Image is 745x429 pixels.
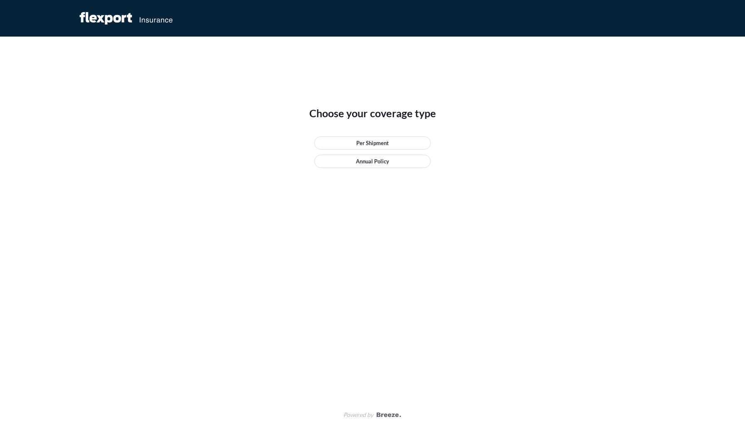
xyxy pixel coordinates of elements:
a: Per Shipment [314,136,431,150]
p: Per Shipment [356,139,389,147]
span: Powered by [343,411,373,419]
p: Annual Policy [356,157,389,165]
span: Choose your coverage type [309,106,436,120]
a: Annual Policy [314,155,431,168]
